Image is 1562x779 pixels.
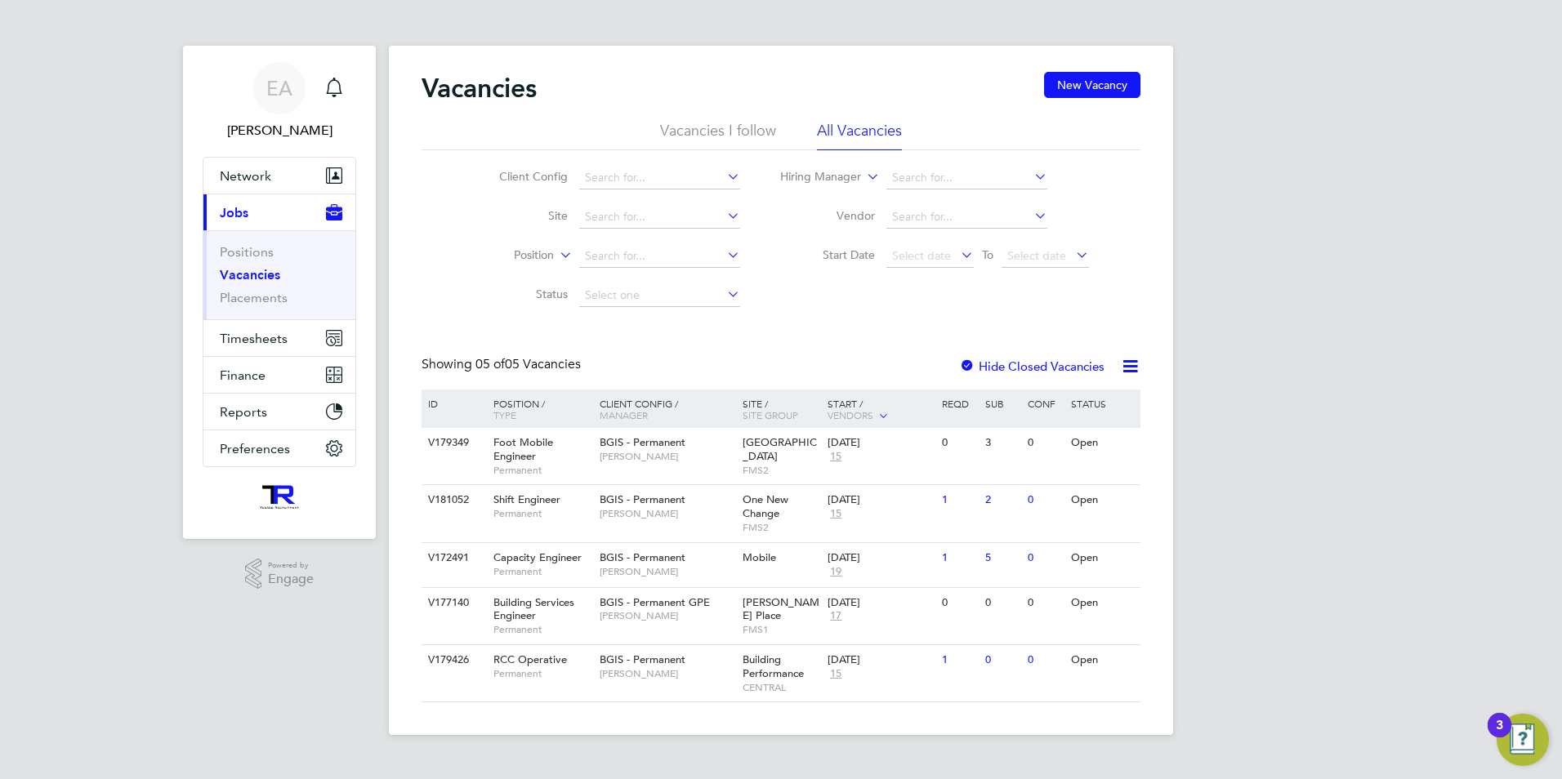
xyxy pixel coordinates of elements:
[220,168,271,184] span: Network
[828,565,844,579] span: 19
[600,550,685,564] span: BGIS - Permanent
[183,46,376,539] nav: Main navigation
[739,389,824,429] div: Site /
[422,72,537,105] h2: Vacancies
[424,428,481,458] div: V179349
[743,492,788,520] span: One New Change
[203,430,355,466] button: Preferences
[220,404,267,420] span: Reports
[475,356,581,372] span: 05 Vacancies
[1067,645,1138,675] div: Open
[493,652,567,666] span: RCC Operative
[579,284,740,307] input: Select one
[220,267,280,283] a: Vacancies
[424,588,481,618] div: V177140
[1007,248,1066,263] span: Select date
[474,208,568,223] label: Site
[743,408,798,421] span: Site Group
[781,247,875,262] label: Start Date
[220,244,274,260] a: Positions
[828,507,844,521] span: 15
[493,623,591,636] span: Permanent
[781,208,875,223] label: Vendor
[220,367,266,383] span: Finance
[600,435,685,449] span: BGIS - Permanent
[474,287,568,301] label: Status
[474,169,568,184] label: Client Config
[493,435,553,463] span: Foot Mobile Engineer
[1024,543,1066,573] div: 0
[600,507,734,520] span: [PERSON_NAME]
[220,290,288,305] a: Placements
[481,389,596,429] div: Position /
[828,493,934,507] div: [DATE]
[660,121,776,150] li: Vacancies I follow
[600,595,710,609] span: BGIS - Permanent GPE
[493,667,591,680] span: Permanent
[424,389,481,417] div: ID
[493,595,574,623] span: Building Services Engineer
[743,595,819,623] span: [PERSON_NAME] Place
[1024,389,1066,417] div: Conf
[579,245,740,268] input: Search for...
[743,521,820,534] span: FMS2
[493,492,560,506] span: Shift Engineer
[203,320,355,356] button: Timesheets
[977,244,998,265] span: To
[1044,72,1140,98] button: New Vacancy
[938,485,980,515] div: 1
[823,389,938,430] div: Start /
[1067,543,1138,573] div: Open
[268,559,314,572] span: Powered by
[1024,485,1066,515] div: 0
[203,121,356,140] span: Ellis Andrew
[424,485,481,515] div: V181052
[959,358,1105,374] label: Hide Closed Vacancies
[892,248,951,263] span: Select date
[493,565,591,578] span: Permanent
[743,550,776,564] span: Mobile
[938,645,980,675] div: 1
[257,483,302,510] img: wearetecrec-logo-retina.png
[203,230,355,319] div: Jobs
[828,609,844,623] span: 17
[203,483,356,510] a: Go to home page
[743,681,820,694] span: CENTRAL
[493,507,591,520] span: Permanent
[938,543,980,573] div: 1
[493,408,516,421] span: Type
[579,206,740,229] input: Search for...
[245,559,315,590] a: Powered byEngage
[828,450,844,464] span: 15
[424,543,481,573] div: V172491
[828,408,873,421] span: Vendors
[886,167,1047,189] input: Search for...
[743,652,804,680] span: Building Performance
[981,389,1024,417] div: Sub
[743,623,820,636] span: FMS1
[220,441,290,456] span: Preferences
[938,588,980,618] div: 0
[1024,645,1066,675] div: 0
[268,572,314,586] span: Engage
[981,485,1024,515] div: 2
[596,389,739,429] div: Client Config /
[743,435,817,463] span: [GEOGRAPHIC_DATA]
[767,169,861,185] label: Hiring Manager
[600,565,734,578] span: [PERSON_NAME]
[981,645,1024,675] div: 0
[266,78,292,99] span: EA
[1067,428,1138,458] div: Open
[475,356,505,372] span: 05 of
[203,62,356,140] a: EA[PERSON_NAME]
[203,158,355,194] button: Network
[828,551,934,565] div: [DATE]
[493,550,582,564] span: Capacity Engineer
[817,121,902,150] li: All Vacancies
[828,436,934,450] div: [DATE]
[886,206,1047,229] input: Search for...
[600,450,734,463] span: [PERSON_NAME]
[828,653,934,667] div: [DATE]
[203,357,355,393] button: Finance
[600,609,734,622] span: [PERSON_NAME]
